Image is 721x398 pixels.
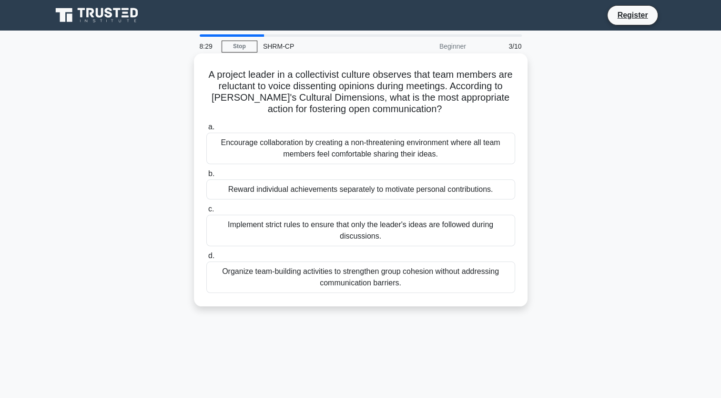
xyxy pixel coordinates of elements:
[194,37,222,56] div: 8:29
[208,251,214,260] span: d.
[257,37,388,56] div: SHRM-CP
[208,123,214,131] span: a.
[205,69,516,115] h5: A project leader in a collectivist culture observes that team members are reluctant to voice diss...
[206,133,515,164] div: Encourage collaboration by creating a non-threatening environment where all team members feel com...
[208,205,214,213] span: c.
[206,215,515,246] div: Implement strict rules to ensure that only the leader's ideas are followed during discussions.
[222,41,257,52] a: Stop
[472,37,528,56] div: 3/10
[388,37,472,56] div: Beginner
[208,169,214,178] span: b.
[206,262,515,293] div: Organize team-building activities to strengthen group cohesion without addressing communication b...
[206,179,515,199] div: Reward individual achievements separately to motivate personal contributions.
[611,9,653,21] a: Register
